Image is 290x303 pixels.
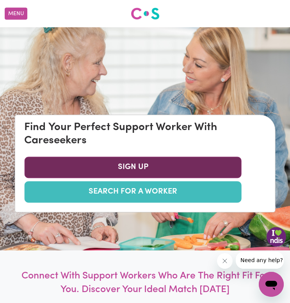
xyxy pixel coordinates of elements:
[24,122,266,148] div: Find Your Perfect Support Worker With Careseekers
[24,157,242,178] a: SIGN UP
[5,8,27,20] button: Menu
[131,7,160,21] img: Careseekers logo
[24,181,242,203] a: SEARCH FOR A WORKER
[14,269,276,296] h1: Connect With Support Workers Who Are The Right Fit For You. Discover Your Ideal Match [DATE]
[267,227,286,247] img: NDIS Logo
[236,252,284,269] iframe: Message from company
[217,253,233,269] iframe: Close message
[131,5,160,23] a: Careseekers logo
[259,272,284,297] iframe: Button to launch messaging window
